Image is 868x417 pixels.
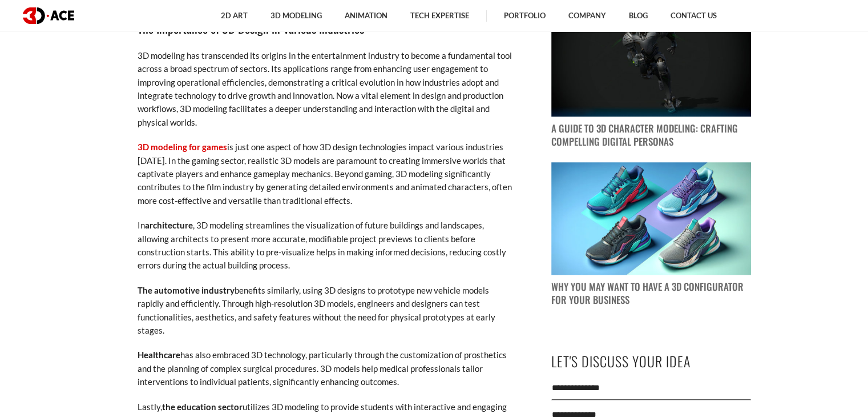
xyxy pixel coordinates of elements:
[138,142,227,152] a: 3D modeling for games
[551,5,751,117] img: blog post image
[162,402,243,412] strong: the education sector
[551,162,751,275] img: blog post image
[551,280,751,307] p: Why You May Want to Have a 3D Configurator for Your Business
[138,284,514,338] p: benefits similarly, using 3D designs to prototype new vehicle models rapidly and efficiently. Thr...
[138,219,514,272] p: In , 3D modeling streamlines the visualization of future buildings and landscapes, allowing archi...
[551,162,751,307] a: blog post image Why You May Want to Have a 3D Configurator for Your Business
[551,348,751,374] p: Let's Discuss Your Idea
[138,285,235,295] strong: The automotive industry
[138,49,514,129] p: 3D modeling has transcended its origins in the entertainment industry to become a fundamental too...
[138,350,180,360] strong: Healthcare
[23,7,74,24] img: logo dark
[551,5,751,149] a: blog post image A Guide to 3D Character Modeling: Crafting Compelling Digital Personas
[138,141,514,207] p: is just one aspect of how 3D design technologies impact various industries [DATE]. In the gaming ...
[145,220,193,230] strong: architecture
[138,348,514,388] p: has also embraced 3D technology, particularly through the customization of prosthetics and the pl...
[551,122,751,149] p: A Guide to 3D Character Modeling: Crafting Compelling Digital Personas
